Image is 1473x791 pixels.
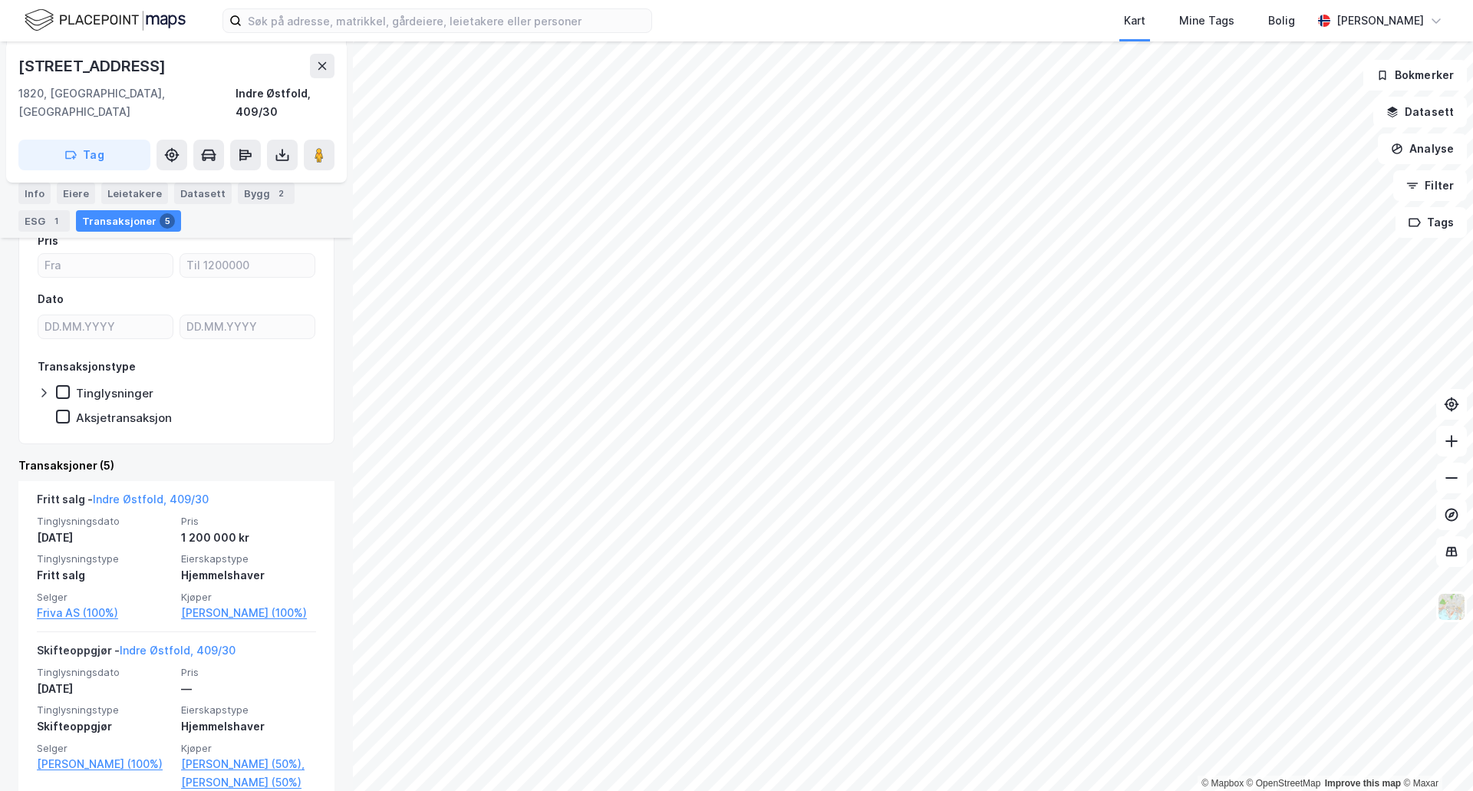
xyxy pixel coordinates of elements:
div: 1 [48,213,64,229]
a: Indre Østfold, 409/30 [120,644,236,657]
div: Fritt salg [37,566,172,585]
div: Kontrollprogram for chat [1396,717,1473,791]
div: 2 [273,186,288,201]
div: 5 [160,213,175,229]
a: Mapbox [1201,778,1244,789]
a: [PERSON_NAME] (100%) [181,604,316,622]
div: Kart [1124,12,1145,30]
img: Z [1437,592,1466,621]
div: — [181,680,316,698]
button: Bokmerker [1363,60,1467,91]
div: Hjemmelshaver [181,717,316,736]
span: Kjøper [181,591,316,604]
div: [DATE] [37,680,172,698]
span: Selger [37,742,172,755]
div: [STREET_ADDRESS] [18,54,169,78]
div: [DATE] [37,529,172,547]
span: Pris [181,515,316,528]
span: Kjøper [181,742,316,755]
a: Improve this map [1325,778,1401,789]
div: Bygg [238,183,295,204]
div: Fritt salg - [37,490,209,515]
div: Indre Østfold, 409/30 [236,84,334,121]
div: Pris [38,232,58,250]
button: Tags [1396,207,1467,238]
div: Skifteoppgjør - [37,641,236,666]
div: Transaksjoner [76,210,181,232]
div: Info [18,183,51,204]
input: DD.MM.YYYY [38,315,173,338]
a: [PERSON_NAME] (100%) [37,755,172,773]
span: Tinglysningstype [37,552,172,565]
span: Tinglysningsdato [37,666,172,679]
div: Bolig [1268,12,1295,30]
a: Indre Østfold, 409/30 [93,493,209,506]
input: Søk på adresse, matrikkel, gårdeiere, leietakere eller personer [242,9,651,32]
button: Filter [1393,170,1467,201]
div: Skifteoppgjør [37,717,172,736]
button: Analyse [1378,133,1467,164]
input: Fra [38,254,173,277]
input: DD.MM.YYYY [180,315,315,338]
div: Dato [38,290,64,308]
div: Eiere [57,183,95,204]
div: [PERSON_NAME] [1336,12,1424,30]
div: Aksjetransaksjon [76,410,172,425]
div: 1820, [GEOGRAPHIC_DATA], [GEOGRAPHIC_DATA] [18,84,236,121]
div: Datasett [174,183,232,204]
div: Hjemmelshaver [181,566,316,585]
div: Tinglysninger [76,386,153,400]
input: Til 1200000 [180,254,315,277]
img: logo.f888ab2527a4732fd821a326f86c7f29.svg [25,7,186,34]
a: Friva AS (100%) [37,604,172,622]
button: Tag [18,140,150,170]
div: Transaksjonstype [38,358,136,376]
span: Eierskapstype [181,552,316,565]
div: ESG [18,210,70,232]
div: Mine Tags [1179,12,1234,30]
a: [PERSON_NAME] (50%), [181,755,316,773]
span: Pris [181,666,316,679]
span: Tinglysningstype [37,704,172,717]
a: OpenStreetMap [1247,778,1321,789]
div: Transaksjoner (5) [18,456,334,475]
div: 1 200 000 kr [181,529,316,547]
button: Datasett [1373,97,1467,127]
span: Selger [37,591,172,604]
iframe: Chat Widget [1396,717,1473,791]
span: Eierskapstype [181,704,316,717]
div: Leietakere [101,183,168,204]
span: Tinglysningsdato [37,515,172,528]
